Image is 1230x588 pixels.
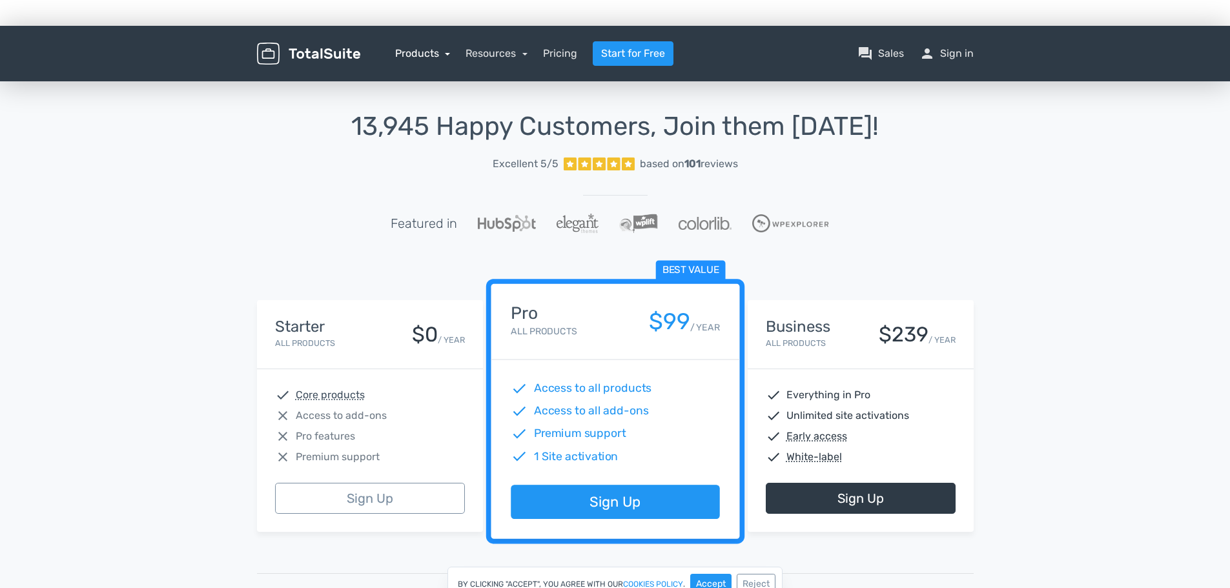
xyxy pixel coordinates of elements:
[466,47,528,59] a: Resources
[857,46,873,61] span: question_answer
[752,214,829,232] img: WPExplorer
[766,387,781,403] span: check
[511,380,528,397] span: check
[395,47,451,59] a: Products
[438,334,465,346] small: / YEAR
[533,448,618,465] span: 1 Site activation
[786,387,870,403] span: Everything in Pro
[275,387,291,403] span: check
[511,425,528,442] span: check
[533,425,626,442] span: Premium support
[640,156,738,172] div: based on reviews
[684,157,701,170] strong: 101
[690,321,719,334] small: / YEAR
[857,46,904,61] a: question_answerSales
[766,338,826,348] small: All Products
[257,43,360,65] img: TotalSuite for WordPress
[533,380,651,397] span: Access to all products
[786,429,847,444] abbr: Early access
[511,448,528,465] span: check
[296,387,365,403] abbr: Core products
[619,214,657,233] img: WPLift
[533,403,648,420] span: Access to all add-ons
[786,449,842,465] abbr: White-label
[766,483,956,514] a: Sign Up
[275,449,291,465] span: close
[766,449,781,465] span: check
[648,309,690,334] div: $99
[511,485,719,520] a: Sign Up
[543,46,577,61] a: Pricing
[766,318,830,335] h4: Business
[275,318,335,335] h4: Starter
[391,216,457,230] h5: Featured in
[493,156,559,172] span: Excellent 5/5
[919,46,974,61] a: personSign in
[557,214,599,233] img: ElegantThemes
[919,46,935,61] span: person
[679,217,732,230] img: Colorlib
[296,429,355,444] span: Pro features
[296,449,380,465] span: Premium support
[766,408,781,423] span: check
[610,566,620,582] span: Or
[275,429,291,444] span: close
[511,326,577,337] small: All Products
[623,580,683,588] a: cookies policy
[511,403,528,420] span: check
[296,408,387,423] span: Access to add-ons
[257,112,974,141] h1: 13,945 Happy Customers, Join them [DATE]!
[593,41,673,66] a: Start for Free
[275,483,465,514] a: Sign Up
[275,408,291,423] span: close
[412,323,438,346] div: $0
[478,215,536,232] img: Hubspot
[275,338,335,348] small: All Products
[766,429,781,444] span: check
[511,304,577,323] h4: Pro
[879,323,928,346] div: $239
[655,261,725,281] span: Best value
[928,334,956,346] small: / YEAR
[257,151,974,177] a: Excellent 5/5 based on101reviews
[786,408,909,423] span: Unlimited site activations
